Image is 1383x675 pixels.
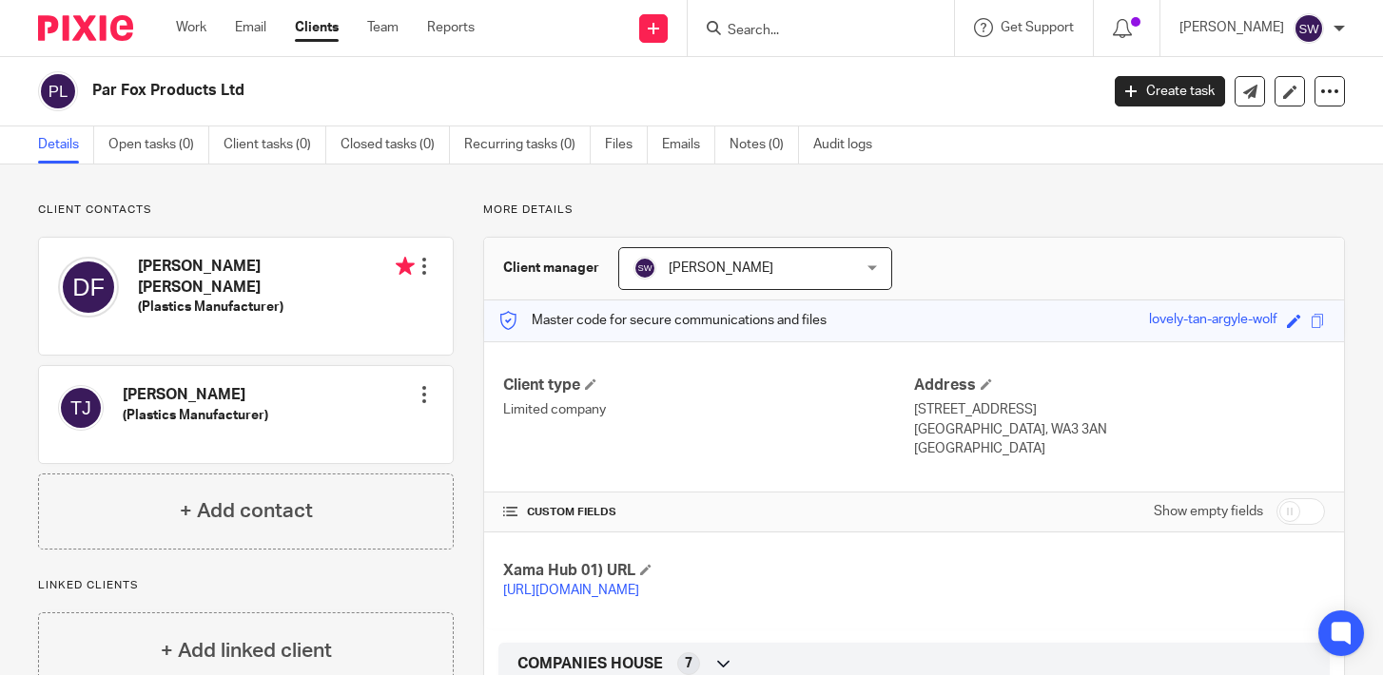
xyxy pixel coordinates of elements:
div: lovely-tan-argyle-wolf [1149,310,1277,332]
a: [URL][DOMAIN_NAME] [503,584,639,597]
p: [STREET_ADDRESS] [914,400,1325,419]
p: Limited company [503,400,914,419]
a: Email [235,18,266,37]
span: Get Support [1001,21,1074,34]
a: Details [38,126,94,164]
a: Emails [662,126,715,164]
img: svg%3E [38,71,78,111]
img: svg%3E [1294,13,1324,44]
a: Client tasks (0) [224,126,326,164]
i: Primary [396,257,415,276]
h4: CUSTOM FIELDS [503,505,914,520]
h5: (Plastics Manufacturer) [123,406,268,425]
p: [GEOGRAPHIC_DATA] [914,439,1325,458]
a: Reports [427,18,475,37]
a: Work [176,18,206,37]
p: [GEOGRAPHIC_DATA], WA3 3AN [914,420,1325,439]
h4: + Add contact [180,496,313,526]
a: Recurring tasks (0) [464,126,591,164]
h4: Xama Hub 01) URL [503,561,914,581]
a: Notes (0) [730,126,799,164]
span: 7 [685,654,692,673]
h4: + Add linked client [161,636,332,665]
p: More details [483,202,1345,218]
img: svg%3E [633,257,656,280]
p: Linked clients [38,578,454,593]
p: Client contacts [38,202,454,218]
a: Audit logs [813,126,886,164]
a: Files [605,126,648,164]
span: COMPANIES HOUSE [517,654,663,674]
h4: Client type [503,376,914,395]
img: Pixie [38,15,133,41]
p: Master code for secure communications and files [498,311,827,330]
span: [PERSON_NAME] [669,261,773,275]
a: Team [367,18,399,37]
img: svg%3E [58,385,104,431]
h4: Address [914,376,1325,395]
h2: Par Fox Products Ltd [92,81,887,101]
a: Create task [1115,76,1225,106]
label: Show empty fields [1154,502,1263,521]
input: Search [726,23,897,40]
h5: (Plastics Manufacturer) [138,298,415,317]
h4: [PERSON_NAME] [PERSON_NAME] [138,257,415,298]
a: Closed tasks (0) [341,126,450,164]
img: svg%3E [58,257,119,318]
a: Clients [295,18,339,37]
h3: Client manager [503,259,599,278]
a: Open tasks (0) [108,126,209,164]
h4: [PERSON_NAME] [123,385,268,405]
p: [PERSON_NAME] [1179,18,1284,37]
